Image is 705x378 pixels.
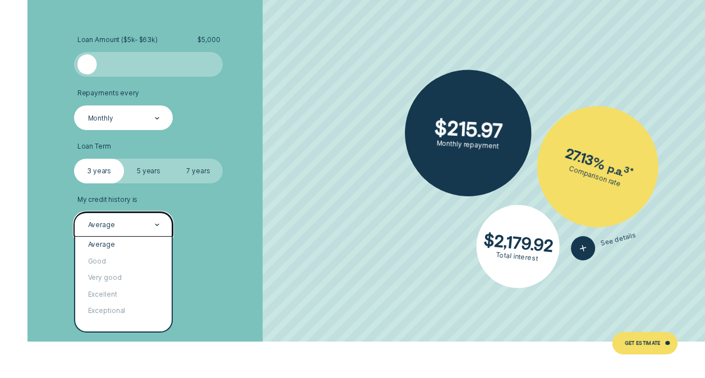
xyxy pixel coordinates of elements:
[88,221,115,229] div: Average
[88,114,113,123] div: Monthly
[77,36,158,44] span: Loan Amount ( $5k - $63k )
[568,223,639,262] button: See details
[77,196,138,204] span: My credit history is
[612,332,678,354] a: Get Estimate
[74,159,123,183] label: 3 years
[124,159,173,183] label: 5 years
[600,231,637,247] span: See details
[75,286,172,302] div: Excellent
[75,253,172,269] div: Good
[77,142,111,151] span: Loan Term
[75,270,172,286] div: Very good
[173,159,223,183] label: 7 years
[77,89,139,98] span: Repayments every
[75,303,172,319] div: Exceptional
[75,237,172,253] div: Average
[197,36,220,44] span: $ 5,000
